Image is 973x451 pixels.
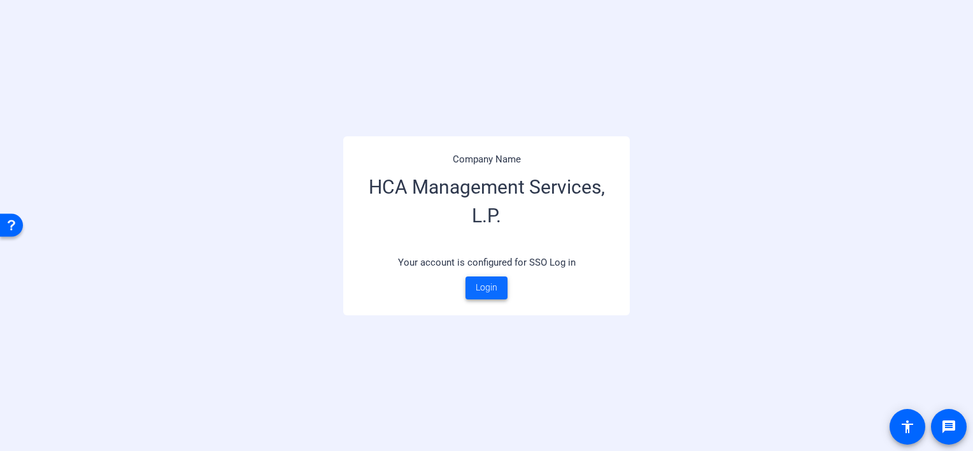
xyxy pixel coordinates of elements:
[359,152,614,167] p: Company Name
[941,419,956,434] mat-icon: message
[465,276,508,299] a: Login
[359,249,614,276] p: Your account is configured for SSO Log in
[900,419,915,434] mat-icon: accessibility
[359,166,614,249] h3: HCA Management Services, L.P.
[476,281,497,294] span: Login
